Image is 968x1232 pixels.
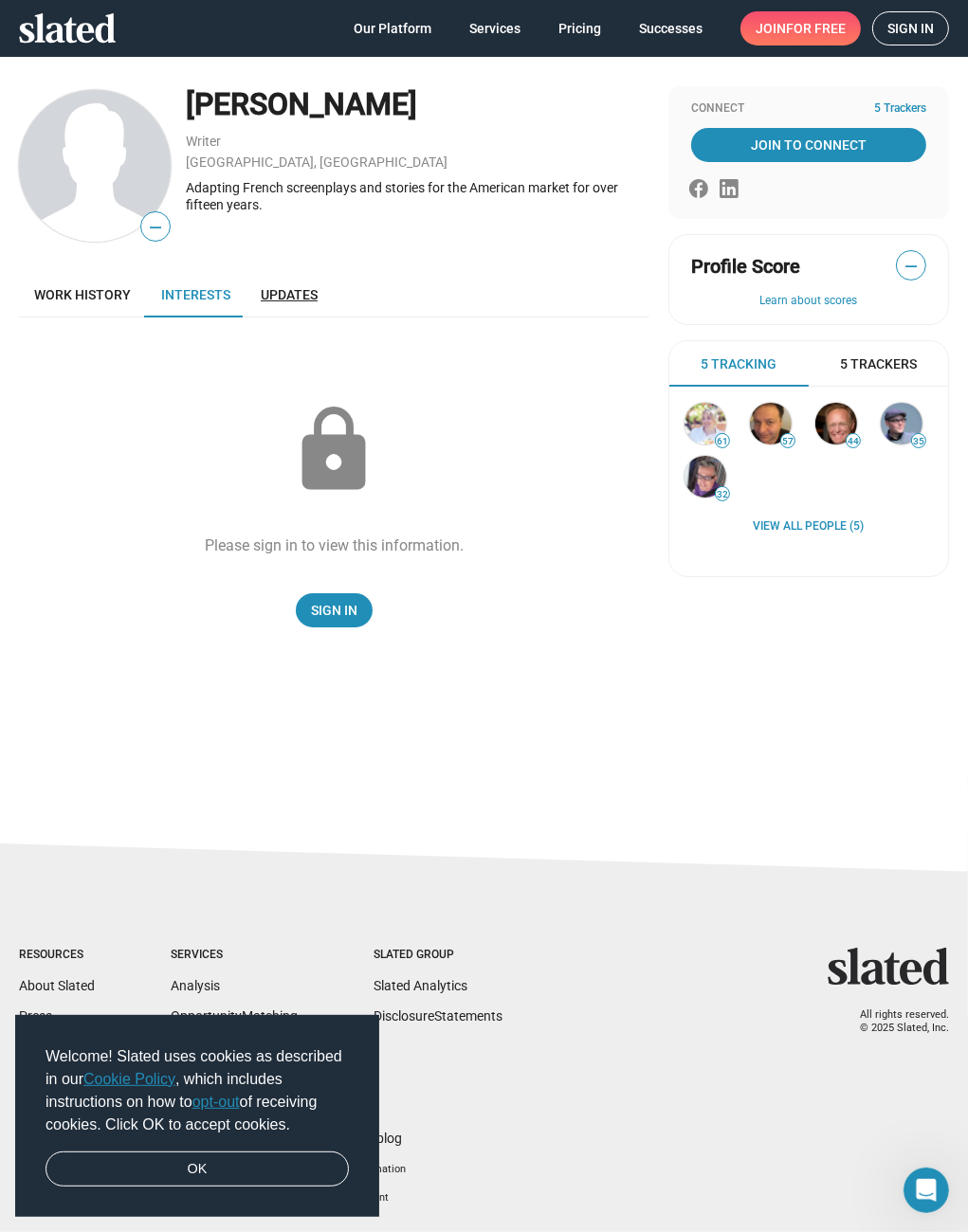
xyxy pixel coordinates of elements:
[146,272,246,317] a: Interests
[558,11,601,45] span: Pricing
[781,436,794,447] span: 57
[881,403,922,444] img: Steven Berger
[19,1008,52,1024] a: Press
[374,1008,502,1024] a: DisclosureStatements
[786,11,846,45] span: for free
[815,403,857,444] img: Colin Brown
[897,254,925,279] span: —
[46,1151,349,1187] a: dismiss cookie message
[374,978,467,993] a: Slated Analytics
[161,287,230,302] span: Interests
[19,978,95,993] a: About Slated
[685,403,726,444] img: Christine McDermott
[19,948,95,963] div: Resources
[287,403,382,498] mat-icon: lock
[186,179,649,214] div: Adapting French screenplays and stories for the American market for over fifteen years.
[311,593,357,627] span: Sign In
[840,1008,949,1036] p: All rights reserved. © 2025 Slated, Inc.
[19,272,146,317] a: Work history
[15,1015,379,1218] div: cookieconsent
[186,84,649,125] div: [PERSON_NAME]
[716,436,729,447] span: 61
[171,978,220,993] a: Analysis
[691,128,926,162] a: Join To Connect
[702,355,777,373] span: 5 Tracking
[685,456,726,498] img: Michel Reilhac
[192,1094,240,1110] a: opt-out
[847,436,860,447] span: 44
[872,11,949,45] a: Sign in
[354,11,431,45] span: Our Platform
[912,436,925,447] span: 35
[296,593,373,627] a: Sign In
[454,11,536,45] a: Services
[695,128,922,162] span: Join To Connect
[171,948,298,963] div: Services
[691,294,926,309] button: Learn about scores
[716,489,729,500] span: 32
[34,287,131,302] span: Work history
[756,11,846,45] span: Join
[754,519,865,534] a: View all People (5)
[691,101,926,117] div: Connect
[205,535,464,555] div: Please sign in to view this information.
[171,1008,298,1024] a: OpportunityMatching
[887,12,934,45] span: Sign in
[338,11,447,45] a: Our Platform
[46,1045,349,1136] span: Welcome! Slated uses cookies as described in our , which includes instructions on how to of recei...
[639,11,703,45] span: Successes
[186,134,221,149] a: Writer
[374,948,502,963] div: Slated Group
[691,254,800,280] span: Profile Score
[874,101,926,117] span: 5 Trackers
[83,1071,175,1087] a: Cookie Policy
[624,11,718,45] a: Successes
[750,403,792,444] img: Chris Charalambous
[19,90,171,242] img: Glenn Burney
[469,11,521,45] span: Services
[186,154,447,170] a: [GEOGRAPHIC_DATA], [GEOGRAPHIC_DATA]
[246,272,333,317] a: Updates
[740,11,861,45] a: Joinfor free
[840,355,917,373] span: 5 Trackers
[261,287,318,302] span: Updates
[141,215,170,240] span: —
[543,11,616,45] a: Pricing
[904,1168,949,1213] iframe: Intercom live chat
